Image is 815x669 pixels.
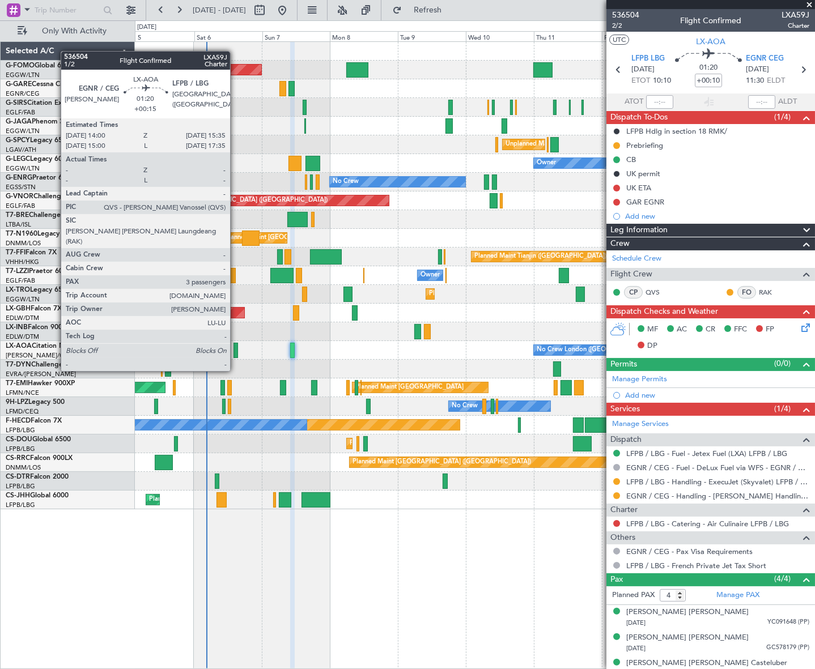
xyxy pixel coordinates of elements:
[29,27,120,35] span: Only With Activity
[6,343,32,350] span: LX-AOA
[6,305,31,312] span: LX-GBH
[626,140,663,150] div: Prebriefing
[767,75,785,87] span: ELDT
[6,305,62,312] a: LX-GBHFalcon 7X
[626,155,636,164] div: CB
[6,137,66,144] a: G-SPCYLegacy 650
[625,96,643,108] span: ATOT
[6,118,71,125] a: G-JAGAPhenom 300
[6,324,95,331] a: LX-INBFalcon 900EX EASy II
[6,212,78,219] a: T7-BREChallenger 604
[746,53,784,65] span: EGNR CEG
[6,361,31,368] span: T7-DYN
[746,75,764,87] span: 11:30
[6,90,40,98] a: EGNR/CEG
[716,590,759,601] a: Manage PAX
[647,324,658,335] span: MF
[194,31,262,41] div: Sat 6
[6,407,39,416] a: LFMD/CEQ
[6,202,35,210] a: EGLF/FAB
[452,398,478,415] div: No Crew
[774,111,791,123] span: (1/4)
[333,173,359,190] div: No Crew
[6,370,76,378] a: EVRA/[PERSON_NAME]
[610,531,635,544] span: Others
[626,607,749,618] div: [PERSON_NAME] [PERSON_NAME]
[680,15,741,27] div: Flight Confirmed
[766,324,774,335] span: FP
[353,454,531,471] div: Planned Maint [GEOGRAPHIC_DATA] ([GEOGRAPHIC_DATA])
[626,561,766,570] a: LFPB / LBG - French Private Jet Tax Short
[6,71,40,79] a: EGGW/LTN
[6,474,69,480] a: CS-DTRFalcon 2000
[193,5,246,15] span: [DATE] - [DATE]
[646,287,671,297] a: QVS
[6,174,70,181] a: G-ENRGPraetor 600
[626,197,664,207] div: GAR EGNR
[6,81,99,88] a: G-GARECessna Citation XLS+
[6,249,26,256] span: T7-FFI
[6,295,40,304] a: EGGW/LTN
[610,224,668,237] span: Leg Information
[6,239,41,248] a: DNMM/LOS
[6,268,67,275] a: T7-LZZIPraetor 600
[782,21,809,31] span: Charter
[6,492,30,499] span: CS-JHH
[610,403,640,416] span: Services
[6,361,80,368] a: T7-DYNChallenger 604
[6,436,71,443] a: CS-DOUGlobal 6500
[330,31,398,41] div: Mon 8
[6,445,35,453] a: LFPB/LBG
[6,220,31,229] a: LTBA/ISL
[631,53,665,65] span: LFPB LBG
[766,643,809,653] span: GC578179 (PP)
[534,31,602,41] div: Thu 11
[355,379,464,396] div: Planned Maint [GEOGRAPHIC_DATA]
[6,276,35,285] a: EGLF/FAB
[6,249,57,256] a: T7-FFIFalcon 7X
[602,31,670,41] div: Fri 12
[6,193,33,200] span: G-VNOR
[429,286,503,302] div: Planned Maint Dusseldorf
[631,64,655,75] span: [DATE]
[624,286,643,299] div: CP
[626,477,809,487] a: LFPB / LBG - Handling - ExecuJet (Skyvalet) LFPB / LBG
[6,333,39,341] a: EDLW/DTM
[612,9,639,21] span: 536504
[767,617,809,627] span: YC091648 (PP)
[6,417,31,424] span: F-HECD
[612,253,661,265] a: Schedule Crew
[6,343,87,350] a: LX-AOACitation Mustang
[746,64,769,75] span: [DATE]
[626,491,809,501] a: EGNR / CEG - Handling - [PERSON_NAME] Handling Services EGNR / CEG
[506,136,689,153] div: Unplanned Maint [GEOGRAPHIC_DATA] ([PERSON_NAME] Intl)
[610,358,637,371] span: Permits
[612,590,655,601] label: Planned PAX
[626,449,787,458] a: LFPB / LBG - Fuel - Jetex Fuel (LXA) LFPB / LBG
[626,619,646,627] span: [DATE]
[610,573,623,586] span: Pax
[398,31,466,41] div: Tue 9
[6,108,35,117] a: EGLF/FAB
[6,463,41,472] a: DNMM/LOS
[626,169,660,178] div: UK permit
[149,192,328,209] div: Planned Maint [GEOGRAPHIC_DATA] ([GEOGRAPHIC_DATA])
[610,305,718,318] span: Dispatch Checks and Weather
[6,287,30,293] span: LX-TRO
[626,463,809,472] a: EGNR / CEG - Fuel - DeLux Fuel via WFS - EGNR / CEG
[778,96,797,108] span: ALDT
[466,31,534,41] div: Wed 10
[6,324,28,331] span: LX-INB
[631,75,650,87] span: ETOT
[646,95,673,109] input: --:--
[35,2,100,19] input: Trip Number
[6,287,66,293] a: LX-TROLegacy 650
[6,399,28,406] span: 9H-LPZ
[6,482,35,491] a: LFPB/LBG
[6,118,32,125] span: G-JAGA
[421,267,440,284] div: Owner
[610,111,668,124] span: Dispatch To-Dos
[404,6,452,14] span: Refresh
[6,417,62,424] a: F-HECDFalcon 7X
[6,62,73,69] a: G-FOMOGlobal 6000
